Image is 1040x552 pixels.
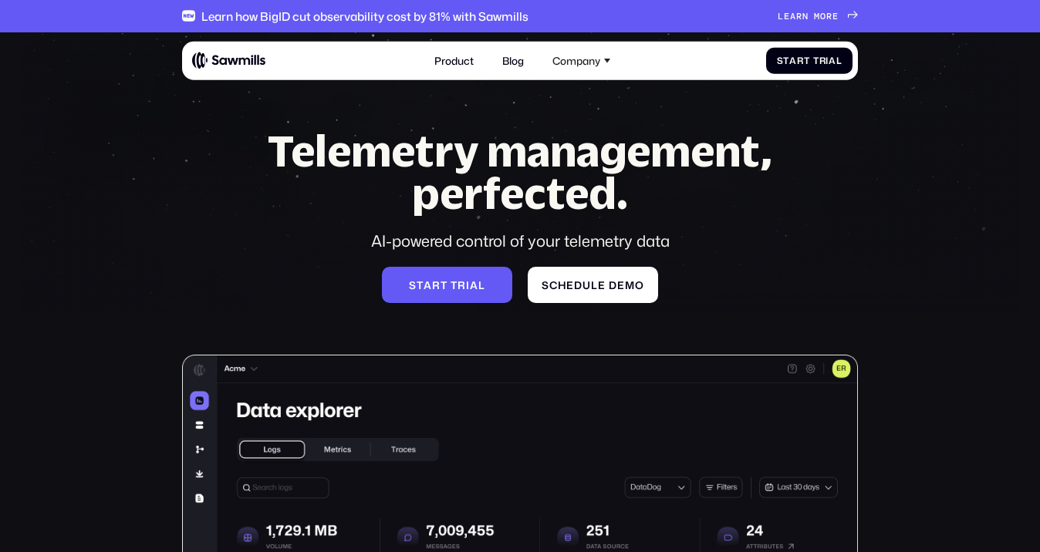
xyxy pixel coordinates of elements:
[813,55,819,66] span: T
[836,55,842,66] span: l
[574,279,582,291] span: d
[244,130,796,214] h1: Telemetry management, perfected.
[777,55,784,66] span: S
[778,11,858,22] a: Learnmore
[802,11,809,22] span: n
[826,11,832,22] span: r
[591,279,598,291] span: l
[382,267,512,302] a: Starttrial
[542,279,549,291] span: S
[470,279,478,291] span: a
[417,279,424,291] span: t
[609,279,617,291] span: d
[832,11,839,22] span: e
[545,46,618,74] div: Company
[797,55,804,66] span: r
[244,230,796,251] div: AI-powered control of your telemetry data
[458,279,466,291] span: r
[558,279,567,291] span: h
[409,279,417,291] span: S
[528,267,658,302] a: Scheduledemo
[427,46,481,74] a: Product
[451,279,458,291] span: t
[598,279,606,291] span: e
[829,55,836,66] span: a
[582,279,591,291] span: u
[495,46,532,74] a: Blog
[441,279,447,291] span: t
[617,279,625,291] span: e
[783,55,789,66] span: t
[784,11,790,22] span: e
[432,279,441,291] span: r
[778,11,784,22] span: L
[790,11,796,22] span: a
[819,55,826,66] span: r
[820,11,826,22] span: o
[635,279,644,291] span: o
[826,55,829,66] span: i
[789,55,797,66] span: a
[814,11,820,22] span: m
[796,11,802,22] span: r
[424,279,432,291] span: a
[625,279,635,291] span: m
[552,54,600,66] div: Company
[549,279,558,291] span: c
[566,279,574,291] span: e
[201,9,528,23] div: Learn how BigID cut observability cost by 81% with Sawmills
[804,55,810,66] span: t
[766,47,853,73] a: StartTrial
[466,279,470,291] span: i
[478,279,485,291] span: l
